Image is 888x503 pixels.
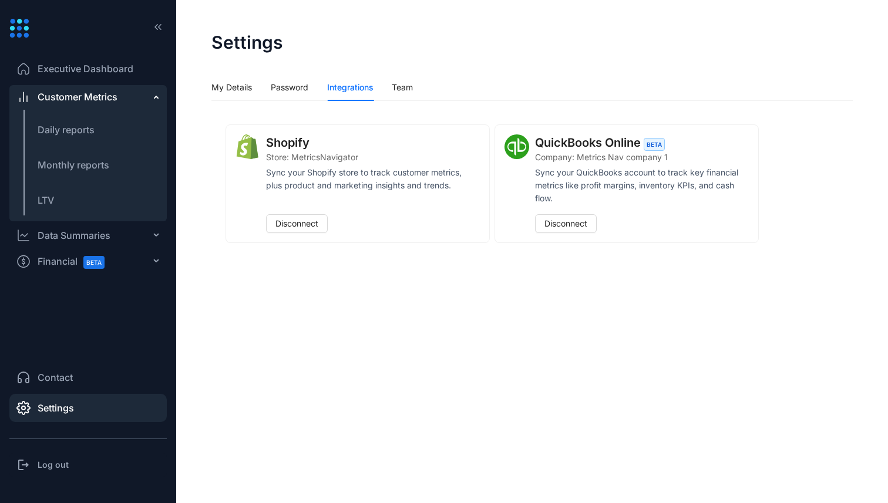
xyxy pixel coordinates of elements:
[38,248,115,275] span: Financial
[544,217,587,230] span: Disconnect
[38,401,74,415] span: Settings
[644,138,665,151] span: BETA
[266,166,474,205] article: Sync your Shopify store to track customer metrics, plus product and marketing insights and trends.
[535,134,641,151] span: QuickBooks Online
[266,151,358,164] span: Store: MetricsNavigator
[38,194,54,206] span: LTV
[83,256,105,269] span: BETA
[38,159,109,171] span: Monthly reports
[38,228,110,242] div: Data Summaries
[271,81,308,94] div: Password
[275,217,318,230] span: Disconnect
[327,81,373,94] div: Integrations
[266,134,310,151] span: Shopify
[535,214,597,233] button: Disconnect
[266,214,328,233] button: Disconnect
[194,18,870,67] header: Settings
[211,81,252,94] div: My Details
[38,124,95,136] span: Daily reports
[38,62,133,76] span: Executive Dashboard
[38,459,69,471] h3: Log out
[535,166,743,205] article: Sync your QuickBooks account to track key financial metrics like profit margins, inventory KPIs, ...
[535,151,668,164] span: Company: Metrics Nav company 1
[392,81,413,94] div: Team
[38,370,73,384] span: Contact
[38,90,117,104] span: Customer Metrics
